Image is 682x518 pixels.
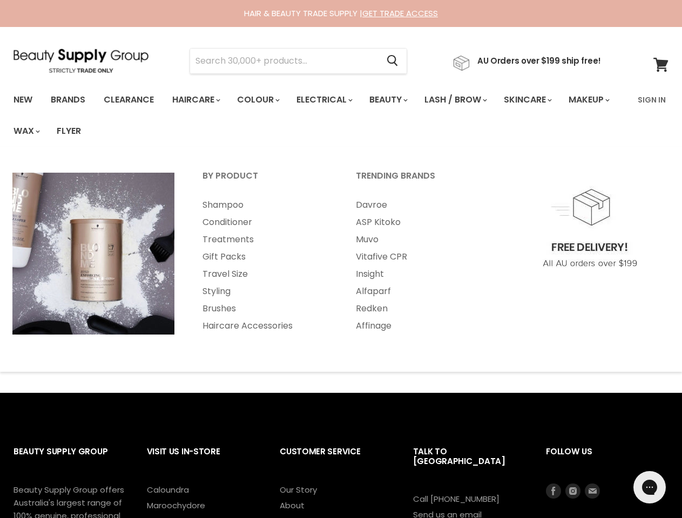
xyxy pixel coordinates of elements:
[5,120,46,142] a: Wax
[189,265,340,283] a: Travel Size
[342,248,494,265] a: Vitafive CPR
[189,196,340,214] a: Shampoo
[189,214,340,231] a: Conditioner
[49,120,89,142] a: Flyer
[189,167,340,194] a: By Product
[628,467,671,507] iframe: Gorgias live chat messenger
[342,300,494,317] a: Redken
[189,248,340,265] a: Gift Packs
[288,88,359,111] a: Electrical
[631,88,672,111] a: Sign In
[378,49,407,73] button: Search
[147,500,205,511] a: Maroochydore
[342,231,494,248] a: Muvo
[43,88,93,111] a: Brands
[5,88,40,111] a: New
[342,265,494,283] a: Insight
[189,317,340,335] a: Haircare Accessories
[96,88,162,111] a: Clearance
[189,300,340,317] a: Brushes
[13,438,125,483] h2: Beauty Supply Group
[342,167,494,194] a: Trending Brands
[342,283,494,300] a: Alfaparf
[362,8,438,19] a: GET TRADE ACCESS
[189,283,340,300] a: Styling
[342,214,494,231] a: ASP Kitoko
[147,438,259,483] h2: Visit Us In-Store
[546,438,669,483] h2: Follow us
[147,484,189,495] a: Caloundra
[361,88,414,111] a: Beauty
[190,49,378,73] input: Search
[189,196,340,335] ul: Main menu
[342,196,494,335] ul: Main menu
[5,84,631,147] ul: Main menu
[229,88,286,111] a: Colour
[561,88,616,111] a: Makeup
[413,493,499,505] a: Call [PHONE_NUMBER]
[189,231,340,248] a: Treatments
[164,88,227,111] a: Haircare
[413,438,525,493] h2: Talk to [GEOGRAPHIC_DATA]
[280,484,317,495] a: Our Story
[280,438,391,483] h2: Customer Service
[190,48,407,74] form: Product
[496,88,558,111] a: Skincare
[342,317,494,335] a: Affinage
[416,88,494,111] a: Lash / Brow
[280,500,305,511] a: About
[342,196,494,214] a: Davroe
